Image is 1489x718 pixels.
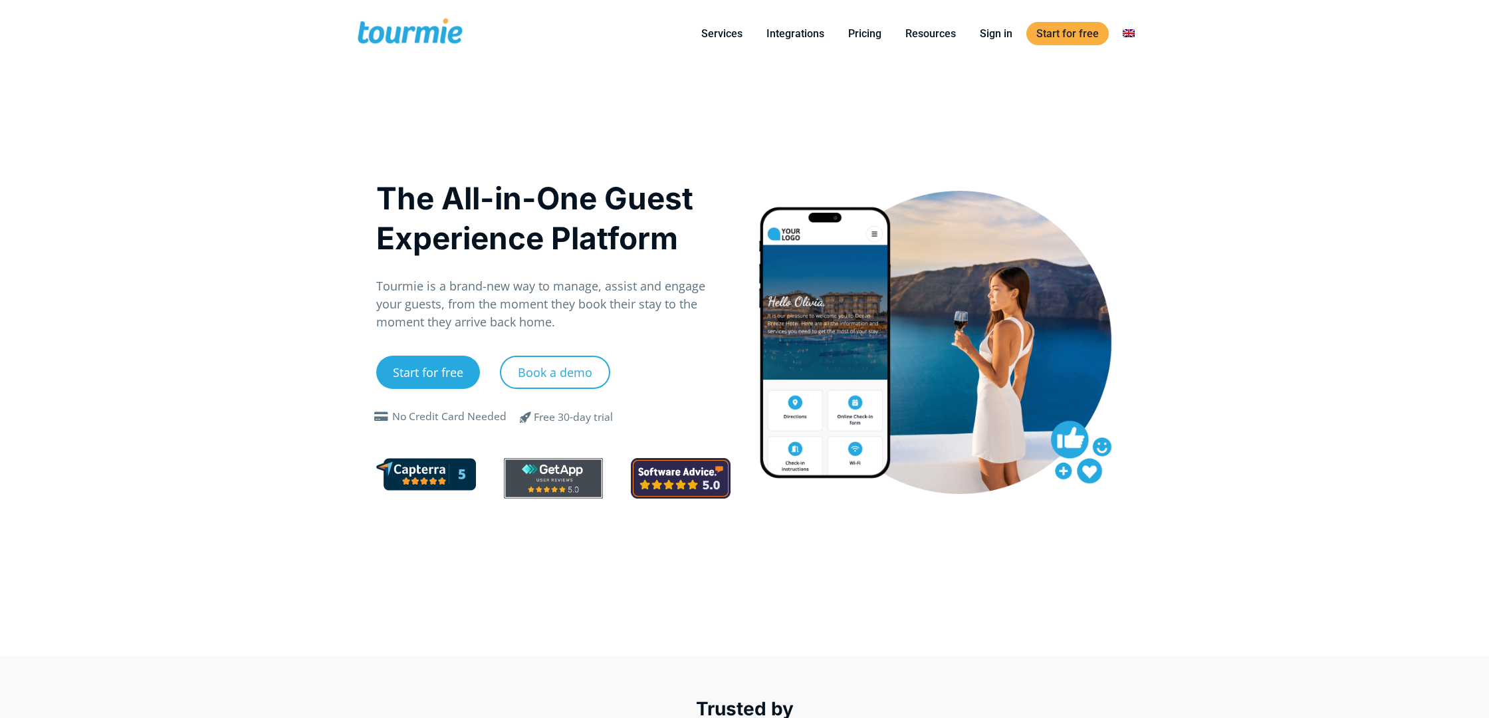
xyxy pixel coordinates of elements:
[756,25,834,42] a: Integrations
[500,356,610,389] a: Book a demo
[376,277,731,331] p: Tourmie is a brand-new way to manage, assist and engage your guests, from the moment they book th...
[510,409,542,425] span: 
[392,409,507,425] div: No Credit Card Needed
[838,25,891,42] a: Pricing
[895,25,966,42] a: Resources
[376,178,731,258] h1: The All-in-One Guest Experience Platform
[1026,22,1109,45] a: Start for free
[691,25,752,42] a: Services
[376,356,480,389] a: Start for free
[371,412,392,422] span: 
[970,25,1022,42] a: Sign in
[534,410,613,425] div: Free 30-day trial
